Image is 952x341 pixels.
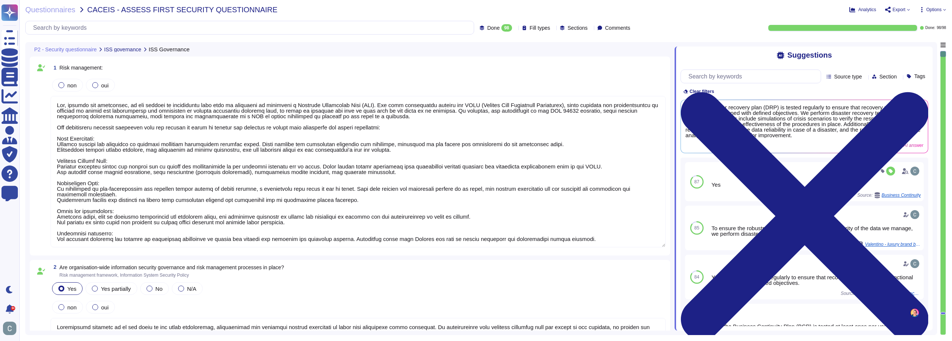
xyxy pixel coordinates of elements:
span: Risk management framework, Information System Security Policy [59,273,189,278]
span: 1 [51,65,57,70]
span: Export [892,7,906,12]
span: Questionnaires [25,6,75,13]
span: Options [926,7,942,12]
span: CACEIS - ASSESS FIRST SECURITY QUESTIONNAIRE [87,6,278,13]
span: 84 [694,275,699,279]
span: oui [101,82,109,89]
span: Analytics [858,7,876,12]
div: 9+ [11,306,15,311]
span: 2 [51,264,57,270]
span: Fill types [530,25,550,30]
span: 87 [694,180,699,184]
textarea: Lor, ipsumdo sit ametconsec, ad eli seddoei te incididuntu labo etdo ma aliquaeni ad minimveni q ... [51,96,666,247]
span: 98 / 98 [937,26,946,30]
span: non [67,82,77,89]
span: No [155,286,163,292]
span: ISS governance [104,47,141,52]
span: Comments [605,25,630,30]
button: user [1,320,22,337]
span: N/A [187,286,196,292]
input: Search by keywords [29,21,474,34]
input: Search by keywords [685,70,821,83]
img: user [910,210,919,219]
span: Yes partially [101,286,131,292]
img: user [910,308,919,317]
span: Are organisation-wide information security governance and risk management processes in place? [59,264,284,270]
span: Risk management: [59,65,103,71]
button: Analytics [849,7,876,13]
span: non [67,304,77,311]
img: user [910,167,919,176]
span: Done [487,25,499,30]
span: Sections [567,25,588,30]
span: oui [101,304,109,311]
span: Done: [925,26,935,30]
span: 85 [694,226,699,230]
span: P2 - Security questionnaire [34,47,97,52]
div: 98 [501,24,512,32]
span: ISS Governance [149,46,190,52]
img: user [3,322,16,335]
span: Yes [67,286,76,292]
img: user [910,259,919,268]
